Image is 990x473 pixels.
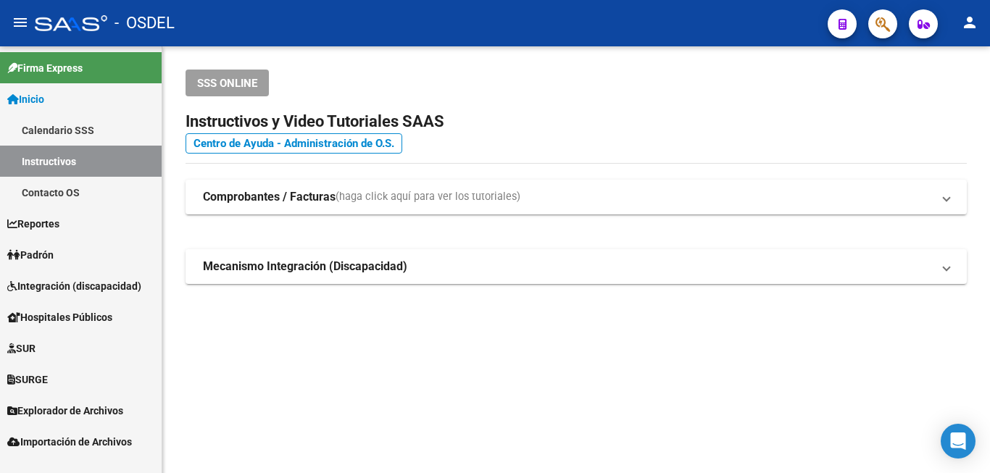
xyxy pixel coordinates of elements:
[186,180,967,214] mat-expansion-panel-header: Comprobantes / Facturas(haga click aquí para ver los tutoriales)
[7,247,54,263] span: Padrón
[7,278,141,294] span: Integración (discapacidad)
[186,249,967,284] mat-expansion-panel-header: Mecanismo Integración (Discapacidad)
[7,60,83,76] span: Firma Express
[186,108,967,135] h2: Instructivos y Video Tutoriales SAAS
[186,133,402,154] a: Centro de Ayuda - Administración de O.S.
[203,189,336,205] strong: Comprobantes / Facturas
[7,403,123,419] span: Explorador de Archivos
[197,77,257,90] span: SSS ONLINE
[7,372,48,388] span: SURGE
[7,340,36,356] span: SUR
[12,14,29,31] mat-icon: menu
[7,216,59,232] span: Reportes
[336,189,520,205] span: (haga click aquí para ver los tutoriales)
[961,14,978,31] mat-icon: person
[203,259,407,275] strong: Mecanismo Integración (Discapacidad)
[115,7,175,39] span: - OSDEL
[7,91,44,107] span: Inicio
[941,424,976,459] div: Open Intercom Messenger
[7,434,132,450] span: Importación de Archivos
[7,309,112,325] span: Hospitales Públicos
[186,70,269,96] button: SSS ONLINE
